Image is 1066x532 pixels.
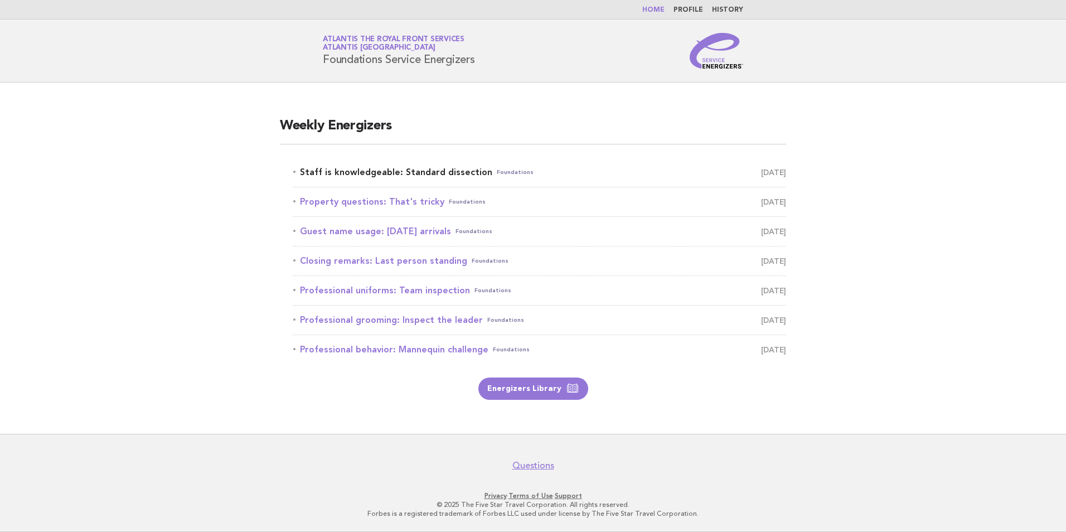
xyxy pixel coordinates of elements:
[642,7,665,13] a: Home
[761,312,786,328] span: [DATE]
[512,460,554,471] a: Questions
[474,283,511,298] span: Foundations
[761,165,786,180] span: [DATE]
[493,342,530,357] span: Foundations
[508,492,553,500] a: Terms of Use
[673,7,703,13] a: Profile
[323,45,435,52] span: Atlantis [GEOGRAPHIC_DATA]
[293,342,786,357] a: Professional behavior: Mannequin challengeFoundations [DATE]
[293,283,786,298] a: Professional uniforms: Team inspectionFoundations [DATE]
[323,36,475,65] h1: Foundations Service Energizers
[293,194,786,210] a: Property questions: That's trickyFoundations [DATE]
[478,378,588,400] a: Energizers Library
[484,492,507,500] a: Privacy
[761,194,786,210] span: [DATE]
[761,342,786,357] span: [DATE]
[472,253,508,269] span: Foundations
[293,312,786,328] a: Professional grooming: Inspect the leaderFoundations [DATE]
[761,283,786,298] span: [DATE]
[497,165,534,180] span: Foundations
[449,194,486,210] span: Foundations
[761,253,786,269] span: [DATE]
[555,492,582,500] a: Support
[192,500,874,509] p: © 2025 The Five Star Travel Corporation. All rights reserved.
[293,253,786,269] a: Closing remarks: Last person standingFoundations [DATE]
[293,165,786,180] a: Staff is knowledgeable: Standard dissectionFoundations [DATE]
[293,224,786,239] a: Guest name usage: [DATE] arrivalsFoundations [DATE]
[690,33,743,69] img: Service Energizers
[192,491,874,500] p: · ·
[192,509,874,518] p: Forbes is a registered trademark of Forbes LLC used under license by The Five Star Travel Corpora...
[280,117,786,144] h2: Weekly Energizers
[323,36,464,51] a: Atlantis The Royal Front ServicesAtlantis [GEOGRAPHIC_DATA]
[456,224,492,239] span: Foundations
[761,224,786,239] span: [DATE]
[712,7,743,13] a: History
[487,312,524,328] span: Foundations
